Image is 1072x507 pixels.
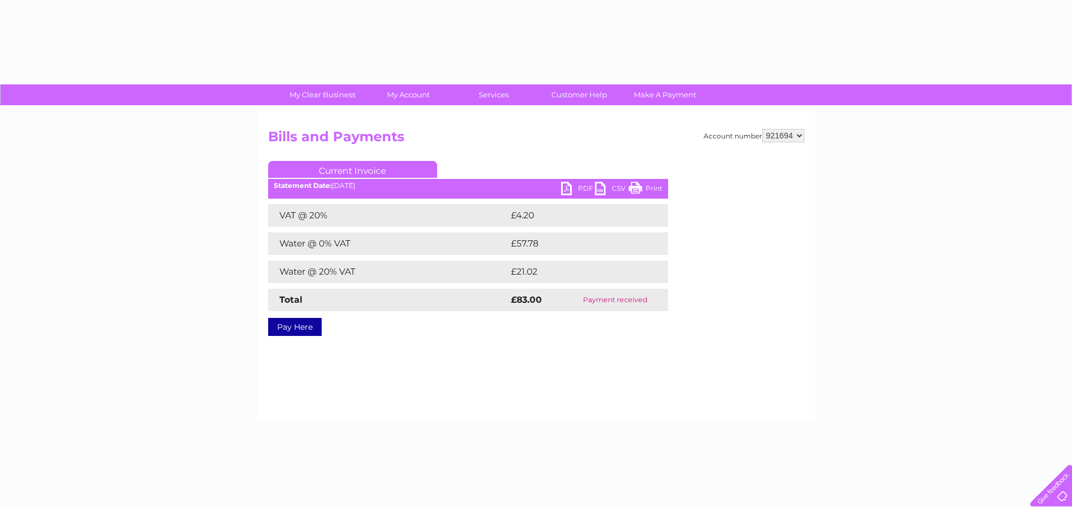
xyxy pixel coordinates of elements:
[362,84,455,105] a: My Account
[268,161,437,178] a: Current Invoice
[268,318,322,336] a: Pay Here
[619,84,711,105] a: Make A Payment
[595,182,629,198] a: CSV
[447,84,540,105] a: Services
[508,232,645,255] td: £57.78
[508,261,644,283] td: £21.02
[274,181,332,190] b: Statement Date:
[268,182,668,190] div: [DATE]
[276,84,369,105] a: My Clear Business
[268,204,508,227] td: VAT @ 20%
[268,261,508,283] td: Water @ 20% VAT
[508,204,642,227] td: £4.20
[268,129,804,150] h2: Bills and Payments
[533,84,626,105] a: Customer Help
[704,129,804,142] div: Account number
[268,232,508,255] td: Water @ 0% VAT
[629,182,662,198] a: Print
[561,182,595,198] a: PDF
[279,294,303,305] strong: Total
[563,289,668,311] td: Payment received
[511,294,542,305] strong: £83.00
